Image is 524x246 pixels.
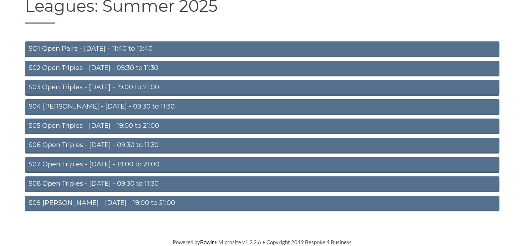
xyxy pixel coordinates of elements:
a: S06 Open Triples - [DATE] - 09:30 to 11:30 [25,138,499,154]
a: S04 [PERSON_NAME] - [DATE] - 09:30 to 11:30 [25,99,499,115]
a: SO1 Open Pairs - [DATE] - 11:40 to 13:40 [25,41,499,57]
a: S02 Open Triples - [DATE] - 09:30 to 11:30 [25,61,499,76]
a: Bowlr [200,239,214,245]
a: S08 Open Triples - [DATE] - 09:30 to 11:30 [25,176,499,192]
a: S05 Open Triples - [DATE] - 19:00 to 21:00 [25,119,499,134]
a: S03 Open Triples - [DATE] - 19:00 to 21:00 [25,80,499,96]
span: Powered by • Microsite v1.2.2.6 • Copyright 2019 Bespoke 4 Business [173,239,352,245]
a: S09 [PERSON_NAME] - [DATE] - 19:00 to 21:00 [25,196,499,211]
a: S07 Open Triples - [DATE] - 19:00 to 21:00 [25,157,499,173]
